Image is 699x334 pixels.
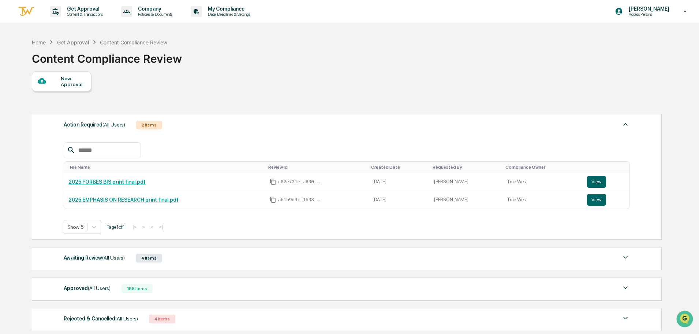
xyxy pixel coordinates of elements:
span: [PERSON_NAME] [23,100,59,106]
div: 🔎 [7,165,13,170]
div: 4 Items [136,254,162,263]
span: Data Lookup [15,164,46,171]
td: [PERSON_NAME] [430,173,502,191]
p: [PERSON_NAME] [623,6,673,12]
img: logo [18,5,35,18]
td: True West [502,191,582,209]
p: Data, Deadlines & Settings [202,12,254,17]
a: 2025 FORBES BIS print final.pdf [68,179,146,185]
div: We're available if you need us! [33,63,101,69]
a: Powered byPylon [52,181,89,187]
button: View [587,176,606,188]
button: < [140,224,147,230]
p: Policies & Documents [132,12,176,17]
div: Content Compliance Review [32,46,182,65]
td: [PERSON_NAME] [430,191,502,209]
div: Content Compliance Review [100,39,167,45]
p: How can we help? [7,15,133,27]
div: New Approval [61,76,85,87]
div: Toggle SortBy [588,165,627,170]
span: (All Users) [88,285,111,291]
img: 1746055101610-c473b297-6a78-478c-a979-82029cc54cd1 [15,100,20,106]
div: Rejected & Cancelled [64,314,138,323]
button: > [148,224,156,230]
div: Past conversations [7,81,47,87]
button: >| [157,224,165,230]
iframe: Open customer support [676,310,695,330]
p: Get Approval [61,6,106,12]
div: Toggle SortBy [433,165,500,170]
img: caret [621,314,630,323]
div: 2 Items [136,121,162,129]
span: c82e721e-a830-468b-8be8-88bbbbee27d0 [278,179,322,185]
span: Pylon [73,182,89,187]
a: View [587,176,625,188]
a: View [587,194,625,206]
input: Clear [19,33,121,41]
div: Start new chat [33,56,120,63]
button: Start new chat [124,58,133,67]
span: Preclearance [15,150,47,157]
span: (All Users) [102,122,125,128]
div: Toggle SortBy [505,165,579,170]
span: [DATE] [65,100,80,106]
img: 1746055101610-c473b297-6a78-478c-a979-82029cc54cd1 [15,120,20,126]
a: 2025 EMPHASIS ON RESEARCH print final.pdf [68,197,179,203]
p: Company [132,6,176,12]
span: [DATE] [65,120,80,125]
div: Approved [64,283,111,293]
img: 4531339965365_218c74b014194aa58b9b_72.jpg [15,56,29,69]
span: Attestations [60,150,91,157]
a: 🗄️Attestations [50,147,94,160]
td: [DATE] [368,173,430,191]
button: See all [113,80,133,89]
img: caret [621,120,630,129]
div: 🗄️ [53,151,59,157]
div: 🖐️ [7,151,13,157]
a: 🖐️Preclearance [4,147,50,160]
div: Get Approval [57,39,89,45]
span: Copy Id [270,179,276,185]
img: caret [621,283,630,292]
button: View [587,194,606,206]
div: Action Required [64,120,125,129]
div: 198 Items [122,284,153,293]
p: Content & Transactions [61,12,106,17]
div: Toggle SortBy [268,165,365,170]
div: 4 Items [149,315,175,323]
div: Toggle SortBy [70,165,262,170]
span: (All Users) [115,316,138,322]
div: Toggle SortBy [371,165,427,170]
img: Dave Feldman [7,93,19,104]
a: 🔎Data Lookup [4,161,49,174]
span: • [61,120,63,125]
p: My Compliance [202,6,254,12]
button: |< [130,224,139,230]
td: [DATE] [368,191,430,209]
div: Home [32,39,46,45]
img: Dave Feldman [7,113,19,124]
img: caret [621,253,630,262]
p: Access Persons [623,12,673,17]
div: Awaiting Review [64,253,125,263]
span: [PERSON_NAME] [23,120,59,125]
span: (All Users) [102,255,125,261]
span: Page 1 of 1 [106,224,125,230]
span: • [61,100,63,106]
td: True West [502,173,582,191]
span: Copy Id [270,197,276,203]
img: 1746055101610-c473b297-6a78-478c-a979-82029cc54cd1 [7,56,20,69]
span: a61b9d3c-1638-42d5-8044-ab827cf46304 [278,197,322,203]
